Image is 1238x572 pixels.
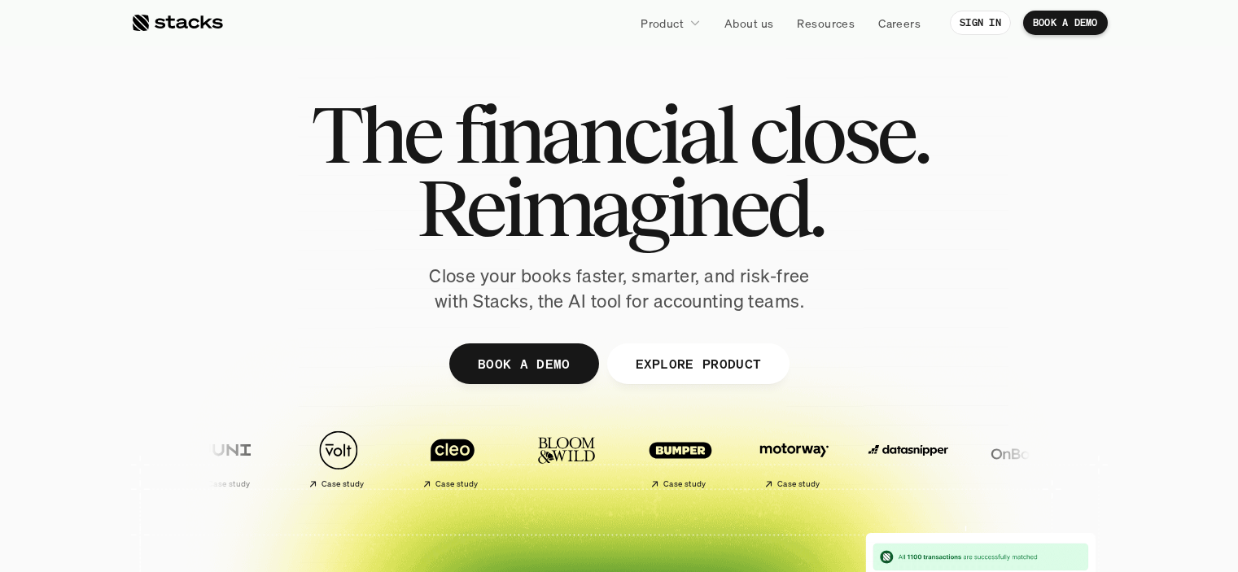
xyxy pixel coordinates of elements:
[715,8,783,37] a: About us
[628,421,733,496] a: Case study
[400,421,505,496] a: Case study
[663,479,706,489] h2: Case study
[311,98,440,171] span: The
[950,11,1011,35] a: SIGN IN
[741,421,847,496] a: Case study
[1033,17,1098,28] p: BOOK A DEMO
[878,15,921,32] p: Careers
[960,17,1001,28] p: SIGN IN
[1023,11,1108,35] a: BOOK A DEMO
[724,15,773,32] p: About us
[606,343,790,384] a: EXPLORE PRODUCT
[416,264,823,314] p: Close your books faster, smarter, and risk-free with Stacks, the AI tool for accounting teams.
[868,8,930,37] a: Careers
[172,421,278,496] a: Case study
[448,343,598,384] a: BOOK A DEMO
[749,98,928,171] span: close.
[286,421,392,496] a: Case study
[454,98,735,171] span: financial
[787,8,864,37] a: Resources
[321,479,364,489] h2: Case study
[635,351,761,375] p: EXPLORE PRODUCT
[207,479,250,489] h2: Case study
[641,15,684,32] p: Product
[797,15,855,32] p: Resources
[477,351,570,375] p: BOOK A DEMO
[416,171,822,244] span: Reimagined.
[435,479,478,489] h2: Case study
[776,479,820,489] h2: Case study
